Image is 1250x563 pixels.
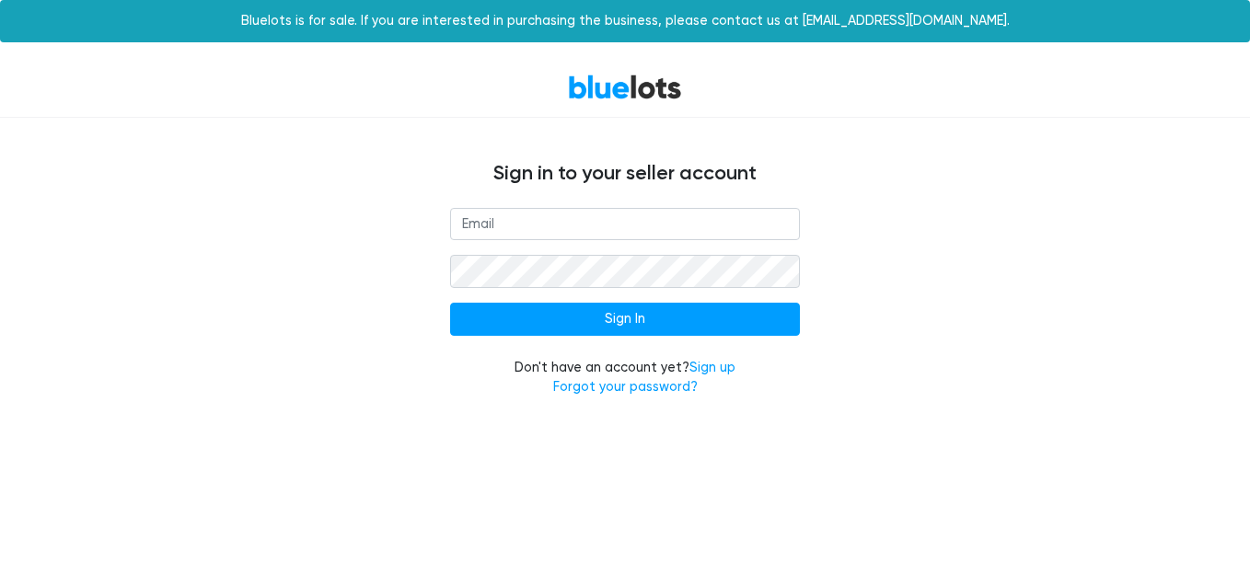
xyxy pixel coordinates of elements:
[450,208,800,241] input: Email
[450,358,800,397] div: Don't have an account yet?
[73,162,1177,186] h4: Sign in to your seller account
[553,379,698,395] a: Forgot your password?
[450,303,800,336] input: Sign In
[689,360,735,375] a: Sign up
[568,74,682,100] a: BlueLots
